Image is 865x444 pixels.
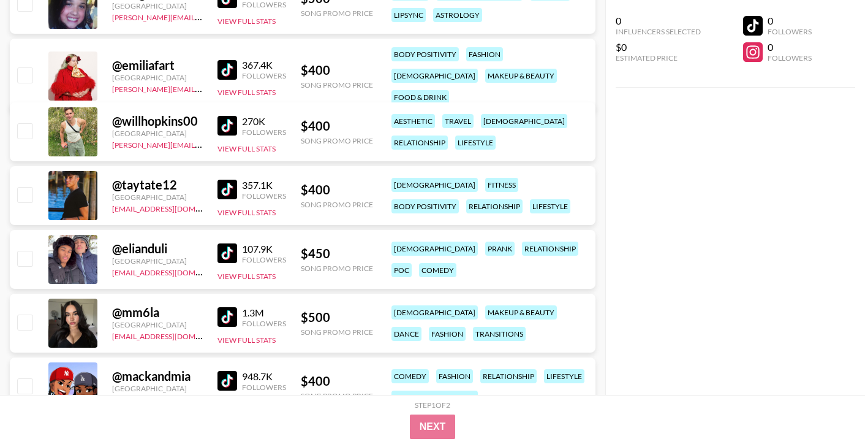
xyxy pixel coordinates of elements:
div: [DEMOGRAPHIC_DATA] [481,114,567,128]
div: 270K [242,115,286,128]
button: View Full Stats [217,88,276,97]
div: [DEMOGRAPHIC_DATA] [391,178,478,192]
div: [GEOGRAPHIC_DATA] [112,193,203,202]
div: comedy [391,369,429,383]
div: [GEOGRAPHIC_DATA] [112,129,203,138]
div: 0 [616,15,701,27]
div: Song Promo Price [301,391,373,400]
div: $ 400 [301,373,373,389]
img: TikTok [217,307,237,327]
div: relationship [480,369,537,383]
button: View Full Stats [217,208,276,217]
div: 357.1K [242,179,286,191]
div: 107.9K [242,243,286,255]
div: transitions [473,327,526,341]
img: TikTok [217,180,237,199]
div: Followers [242,71,286,80]
div: [DEMOGRAPHIC_DATA] [391,391,478,405]
a: [EMAIL_ADDRESS][DOMAIN_NAME] [112,329,235,341]
div: Song Promo Price [301,136,373,145]
img: TikTok [217,116,237,136]
div: makeup & beauty [485,305,557,320]
div: Followers [242,319,286,328]
div: @ taytate12 [112,177,203,193]
div: Step 1 of 2 [415,400,450,410]
div: 367.4K [242,59,286,71]
div: 1.3M [242,307,286,319]
iframe: Drift Widget Chat Controller [804,383,850,429]
div: Song Promo Price [301,80,373,90]
button: View Full Stats [217,144,276,153]
div: Followers [768,53,812,63]
div: Followers [242,255,286,264]
div: Followers [768,27,812,36]
img: TikTok [217,60,237,80]
div: fashion [436,369,473,383]
div: @ mm6la [112,305,203,320]
div: Song Promo Price [301,200,373,209]
div: $ 450 [301,246,373,261]
div: $ 400 [301,182,373,197]
div: Influencers Selected [616,27,701,36]
div: aesthetic [391,114,435,128]
div: [GEOGRAPHIC_DATA] [112,1,203,10]
div: lipsync [391,8,426,22]
img: TikTok [217,371,237,391]
div: Song Promo Price [301,327,373,337]
a: [EMAIL_ADDRESS][DOMAIN_NAME] [112,202,235,213]
div: body positivity [391,199,459,213]
div: @ willhopkins00 [112,113,203,129]
div: poc [391,263,412,277]
div: relationship [522,242,578,256]
div: 0 [768,41,812,53]
img: TikTok [217,243,237,263]
div: fashion [466,47,503,61]
div: lifestyle [544,369,584,383]
div: [GEOGRAPHIC_DATA] [112,320,203,329]
a: [PERSON_NAME][EMAIL_ADDRESS][DOMAIN_NAME] [112,10,293,22]
button: View Full Stats [217,272,276,281]
div: fashion [429,327,466,341]
div: comedy [419,263,456,277]
div: $0 [616,41,701,53]
div: [DEMOGRAPHIC_DATA] [391,69,478,83]
div: Followers [242,191,286,201]
div: body positivity [391,47,459,61]
div: prank [485,242,515,256]
div: @ emiliafart [112,58,203,73]
div: dance [391,327,421,341]
div: astrology [433,8,482,22]
div: Followers [242,128,286,137]
div: [GEOGRAPHIC_DATA] [112,384,203,393]
div: lifestyle [530,199,570,213]
div: food & drink [391,90,449,104]
div: fitness [485,178,518,192]
div: relationship [391,136,448,150]
button: Next [410,415,456,439]
button: View Full Stats [217,17,276,26]
div: @ elianduli [112,241,203,256]
div: Song Promo Price [301,264,373,273]
div: makeup & beauty [485,69,557,83]
a: [PERSON_NAME][EMAIL_ADDRESS][DOMAIN_NAME] [112,82,293,94]
div: 0 [768,15,812,27]
div: [GEOGRAPHIC_DATA] [112,73,203,82]
a: [PERSON_NAME][EMAIL_ADDRESS][DOMAIN_NAME] [112,138,293,150]
div: [GEOGRAPHIC_DATA] [112,256,203,266]
div: relationship [466,199,523,213]
div: $ 500 [301,310,373,325]
div: travel [442,114,474,128]
div: [DEMOGRAPHIC_DATA] [391,242,478,256]
button: View Full Stats [217,335,276,345]
a: [EMAIL_ADDRESS][DOMAIN_NAME] [112,266,235,277]
div: Followers [242,383,286,392]
div: @ mackandmia [112,369,203,384]
div: Song Promo Price [301,9,373,18]
div: $ 400 [301,118,373,134]
div: Estimated Price [616,53,701,63]
div: 948.7K [242,370,286,383]
div: $ 400 [301,63,373,78]
div: lifestyle [455,136,496,150]
div: [DEMOGRAPHIC_DATA] [391,305,478,320]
